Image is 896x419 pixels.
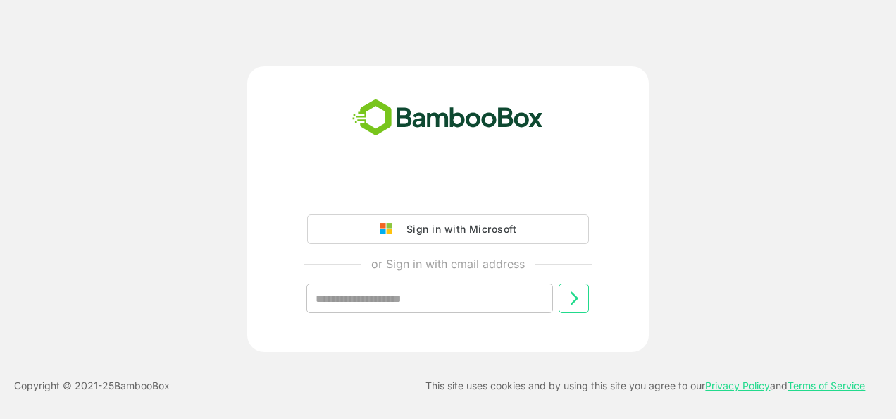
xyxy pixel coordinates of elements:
a: Privacy Policy [705,379,770,391]
button: Sign in with Microsoft [307,214,589,244]
a: Terms of Service [788,379,865,391]
img: google [380,223,399,236]
p: or Sign in with email address [371,255,525,272]
img: bamboobox [344,95,551,141]
p: This site uses cookies and by using this site you agree to our and [425,377,865,394]
div: Sign in with Microsoft [399,220,516,238]
p: Copyright © 2021- 25 BambooBox [14,377,170,394]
